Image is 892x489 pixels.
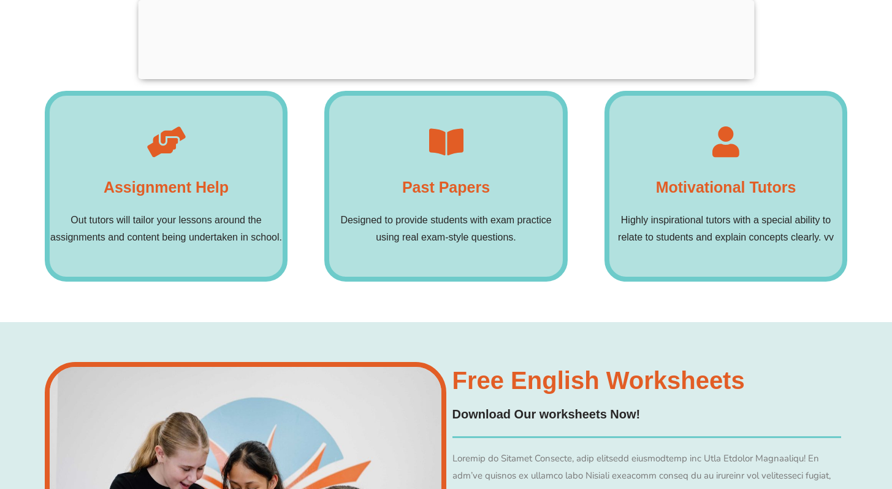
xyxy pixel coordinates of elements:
h4: Motivational Tutors [656,175,796,199]
h4: Redeem Free Assesment [45,35,848,54]
p: Highly inspirational tutors with a special ability to relate to students and explain concepts cle... [609,212,843,246]
h4: Download Our worksheets Now! [452,405,842,424]
h4: Assignment Help [104,175,229,199]
h4: Past Papers [402,175,490,199]
iframe: Chat Widget [682,350,892,489]
p: Out tutors will tailor your lessons around the assignments and content being undertaken in school. [50,212,283,246]
h3: Free English Worksheets​ [452,368,842,393]
p: Designed to provide students with exam practice using real exam-style questions. [329,212,563,246]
